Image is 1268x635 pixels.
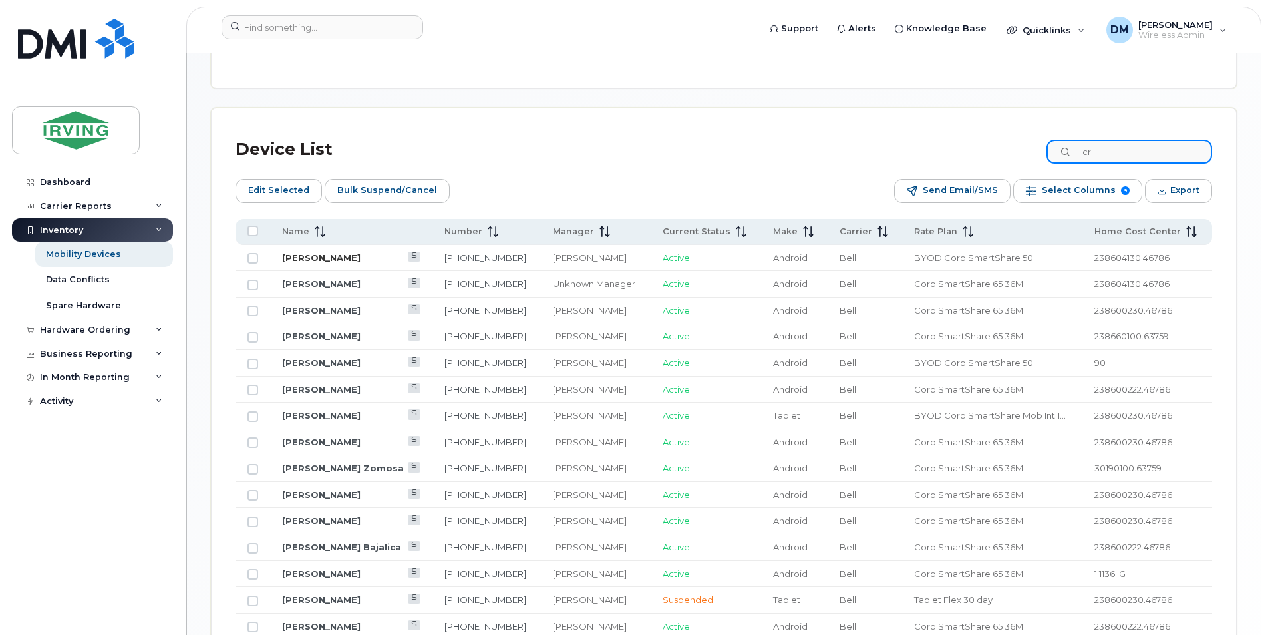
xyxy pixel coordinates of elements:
a: View Last Bill [408,462,420,472]
a: View Last Bill [408,304,420,314]
a: View Last Bill [408,357,420,367]
div: [PERSON_NAME] [553,489,638,501]
span: 238600230.46786 [1094,594,1172,605]
a: [PHONE_NUMBER] [444,252,526,263]
a: [PHONE_NUMBER] [444,515,526,526]
span: Android [773,331,808,341]
span: Active [663,305,690,316]
span: 90 [1094,357,1106,368]
span: [PERSON_NAME] [1138,19,1213,30]
a: View Last Bill [408,620,420,630]
span: Alerts [848,22,876,35]
span: Home Cost Center [1094,226,1181,238]
span: Android [773,568,808,579]
a: [PERSON_NAME] Bajalica [282,542,401,552]
a: [PERSON_NAME] [282,410,361,421]
span: Name [282,226,309,238]
a: [PHONE_NUMBER] [444,278,526,289]
span: Select Columns [1042,180,1116,200]
span: Bell [840,594,856,605]
span: 238600222.46786 [1094,384,1170,395]
div: [PERSON_NAME] [553,594,638,606]
span: Number [444,226,482,238]
a: View Last Bill [408,278,420,288]
span: Active [663,252,690,263]
span: Tablet Flex 30 day [914,594,993,605]
span: Edit Selected [248,180,309,200]
span: 238600222.46786 [1094,542,1170,552]
a: Support [760,15,828,42]
span: 238600230.46786 [1094,410,1172,421]
a: [PERSON_NAME] [282,357,361,368]
a: View Last Bill [408,515,420,525]
a: View Last Bill [408,541,420,551]
a: [PHONE_NUMBER] [444,384,526,395]
span: Make [773,226,798,238]
span: Carrier [840,226,872,238]
span: 238660100.63759 [1094,331,1169,341]
span: Corp SmartShare 65 36M [914,542,1023,552]
span: Android [773,305,808,316]
span: Support [781,22,818,35]
a: [PERSON_NAME] [282,331,361,341]
span: Android [773,489,808,500]
span: Corp SmartShare 65 36M [914,305,1023,316]
span: Manager [553,226,594,238]
span: Android [773,252,808,263]
span: 30190100.63759 [1094,463,1162,473]
div: [PERSON_NAME] [553,409,638,422]
span: Bell [840,252,856,263]
div: [PERSON_NAME] [553,462,638,475]
button: Send Email/SMS [894,179,1011,203]
a: [PHONE_NUMBER] [444,463,526,473]
span: Bell [840,357,856,368]
span: Active [663,568,690,579]
div: [PERSON_NAME] [553,357,638,369]
a: Knowledge Base [885,15,996,42]
div: [PERSON_NAME] [553,383,638,396]
span: Suspended [663,594,713,605]
span: Android [773,463,808,473]
span: Android [773,384,808,395]
a: [PERSON_NAME] [282,252,361,263]
button: Edit Selected [236,179,322,203]
span: Corp SmartShare 65 36M [914,384,1023,395]
span: Bell [840,463,856,473]
span: Corp SmartShare 65 36M [914,568,1023,579]
span: 238600230.46786 [1094,515,1172,526]
span: Bell [840,331,856,341]
span: Bell [840,437,856,447]
span: Rate Plan [914,226,957,238]
span: Active [663,621,690,632]
div: David Muir [1097,17,1236,43]
a: [PERSON_NAME] [282,305,361,316]
span: BYOD Corp SmartShare 50 [914,357,1033,368]
div: [PERSON_NAME] [553,541,638,554]
span: Corp SmartShare 65 36M [914,437,1023,447]
span: Corp SmartShare 65 36M [914,621,1023,632]
span: Bell [840,621,856,632]
a: View Last Bill [408,383,420,393]
a: [PHONE_NUMBER] [444,437,526,447]
span: Active [663,463,690,473]
span: Export [1170,180,1199,200]
span: Active [663,384,690,395]
span: Bell [840,384,856,395]
a: [PHONE_NUMBER] [444,568,526,579]
a: [PERSON_NAME] [282,621,361,632]
span: Wireless Admin [1138,30,1213,41]
a: [PERSON_NAME] [282,489,361,500]
a: [PERSON_NAME] [282,278,361,289]
span: Corp SmartShare 65 36M [914,278,1023,289]
span: Bell [840,542,856,552]
span: Bell [840,278,856,289]
span: Android [773,621,808,632]
span: Bell [840,489,856,500]
div: [PERSON_NAME] [553,252,638,264]
span: Active [663,437,690,447]
a: View Last Bill [408,489,420,499]
a: [PERSON_NAME] Zomosa [282,463,404,473]
span: 238600230.46786 [1094,305,1172,316]
a: Alerts [828,15,885,42]
span: Android [773,278,808,289]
